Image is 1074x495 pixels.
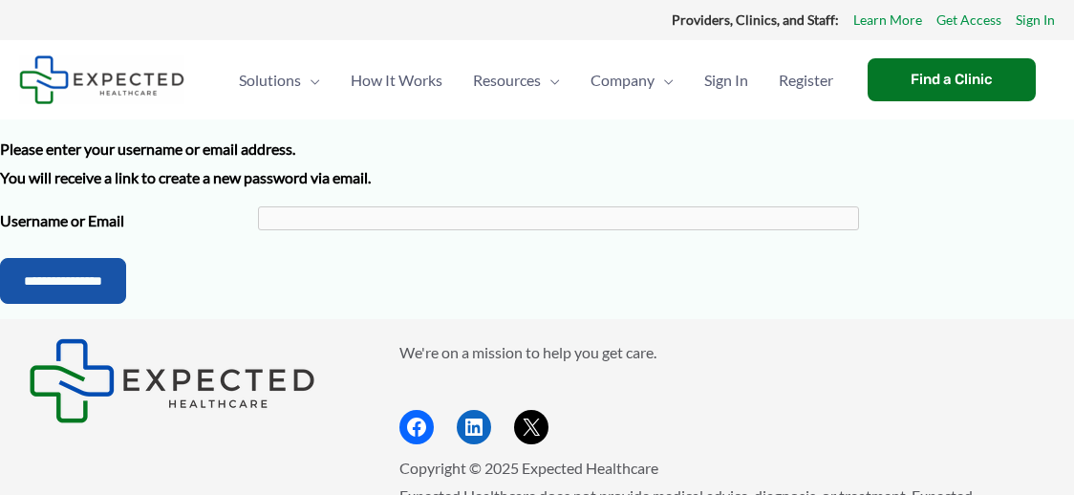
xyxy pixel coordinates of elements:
[399,338,1045,367] p: We're on a mission to help you get care.
[224,47,848,114] nav: Primary Site Navigation
[1016,8,1055,32] a: Sign In
[541,47,560,114] span: Menu Toggle
[399,338,1045,444] aside: Footer Widget 2
[779,47,833,114] span: Register
[473,47,541,114] span: Resources
[689,47,763,114] a: Sign In
[458,47,575,114] a: ResourcesMenu Toggle
[936,8,1001,32] a: Get Access
[853,8,922,32] a: Learn More
[19,55,184,104] img: Expected Healthcare Logo - side, dark font, small
[224,47,335,114] a: SolutionsMenu Toggle
[399,459,658,477] span: Copyright © 2025 Expected Healthcare
[239,47,301,114] span: Solutions
[868,58,1036,101] a: Find a Clinic
[29,338,315,423] img: Expected Healthcare Logo - side, dark font, small
[301,47,320,114] span: Menu Toggle
[29,338,352,423] aside: Footer Widget 1
[763,47,848,114] a: Register
[672,11,839,28] strong: Providers, Clinics, and Staff:
[335,47,458,114] a: How It Works
[591,47,655,114] span: Company
[351,47,442,114] span: How It Works
[655,47,674,114] span: Menu Toggle
[704,47,748,114] span: Sign In
[575,47,689,114] a: CompanyMenu Toggle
